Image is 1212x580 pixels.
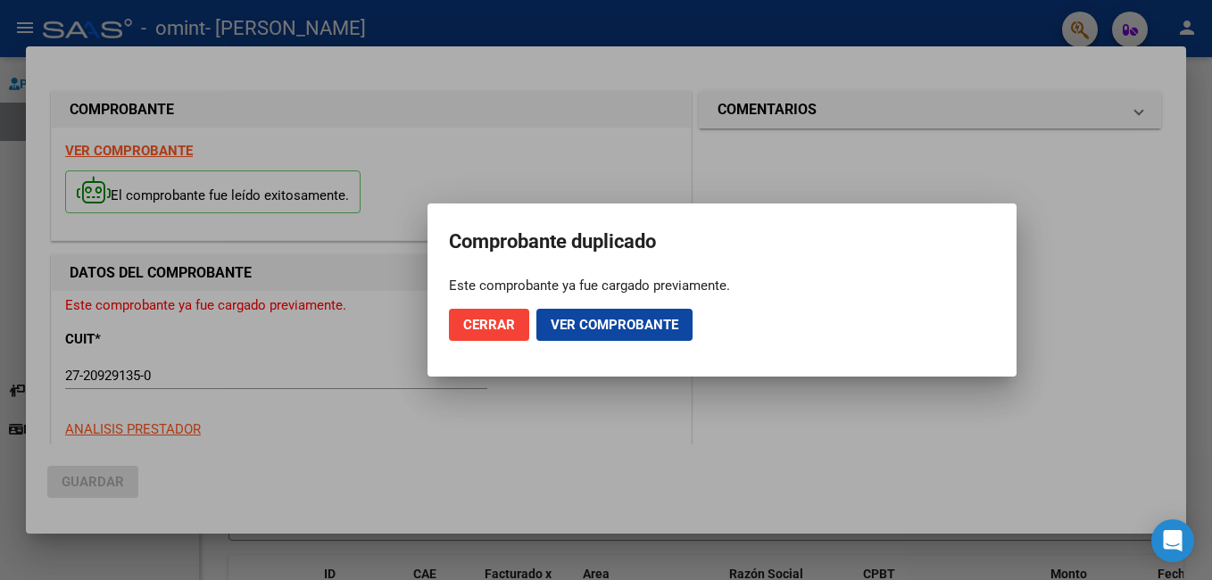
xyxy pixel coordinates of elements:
h2: Comprobante duplicado [449,225,995,259]
div: Este comprobante ya fue cargado previamente. [449,277,995,294]
button: Ver comprobante [536,309,693,341]
button: Cerrar [449,309,529,341]
span: Ver comprobante [551,317,678,333]
div: Open Intercom Messenger [1151,519,1194,562]
span: Cerrar [463,317,515,333]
